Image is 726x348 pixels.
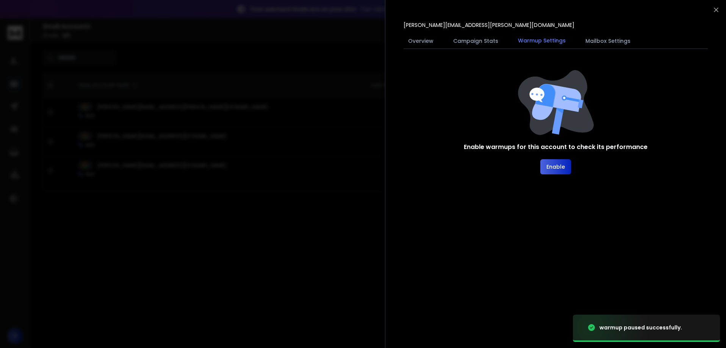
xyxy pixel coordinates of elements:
button: Overview [404,33,438,49]
img: image [518,70,594,135]
button: Warmup Settings [513,32,570,50]
div: warmup paused successfully. [599,324,682,331]
button: Enable [540,159,571,174]
button: Mailbox Settings [581,33,635,49]
p: [PERSON_NAME][EMAIL_ADDRESS][PERSON_NAME][DOMAIN_NAME] [404,21,574,29]
button: Campaign Stats [449,33,503,49]
h1: Enable warmups for this account to check its performance [464,143,648,152]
